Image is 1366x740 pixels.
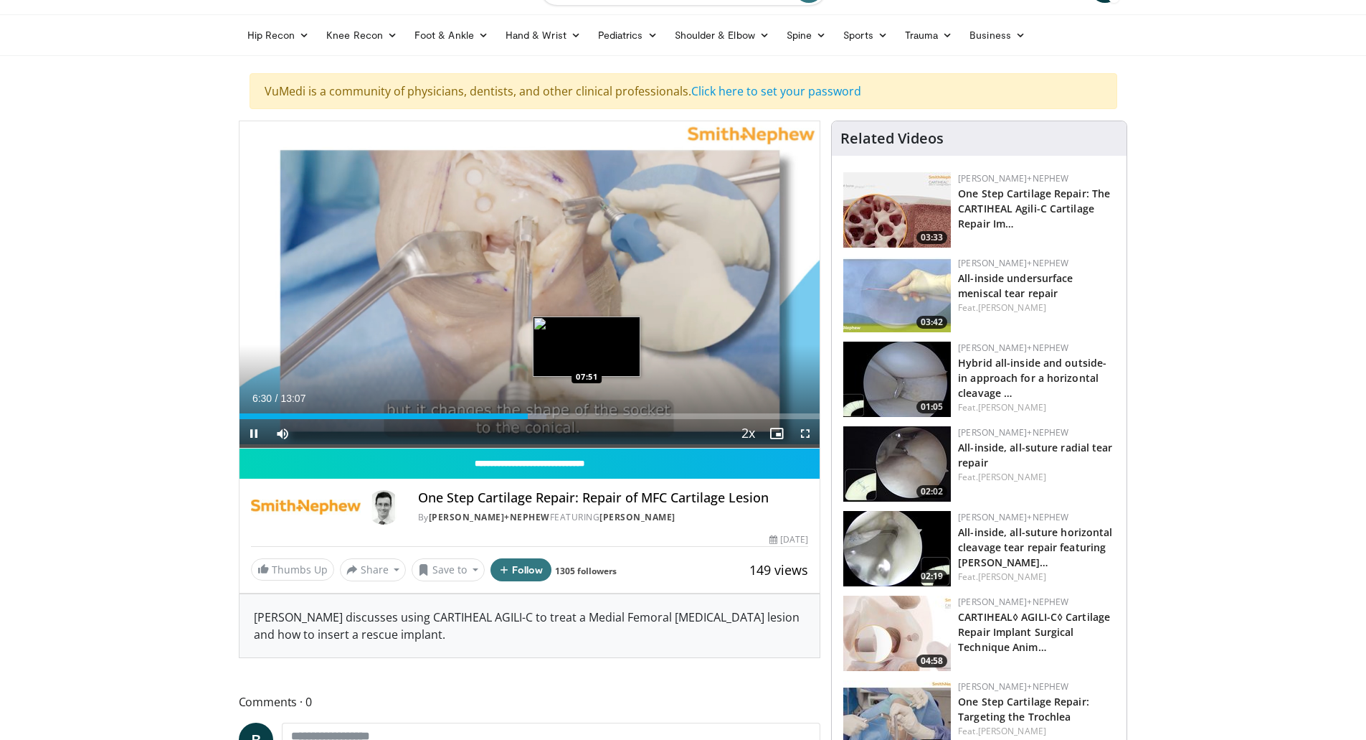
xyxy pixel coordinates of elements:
[239,419,268,448] button: Pause
[412,558,485,581] button: Save to
[251,558,334,581] a: Thumbs Up
[958,426,1068,439] a: [PERSON_NAME]+Nephew
[843,596,951,671] img: 0d962de6-6f40-43c7-a91b-351674d85659.150x105_q85_crop-smart_upscale.jpg
[958,471,1115,484] div: Feat.
[769,533,808,546] div: [DATE]
[958,725,1115,738] div: Feat.
[958,610,1110,654] a: CARTIHEAL◊ AGILI-C◊ Cartilage Repair Implant Surgical Technique Anim…
[835,21,896,50] a: Sports
[239,693,821,711] span: Comments 0
[239,594,820,657] div: [PERSON_NAME] discusses using CARTIHEAL AGILI-C to treat a Medial Femoral [MEDICAL_DATA] lesion a...
[958,525,1112,569] a: All-inside, all-suture horizontal cleavage tear repair featuring [PERSON_NAME]…
[896,21,962,50] a: Trauma
[843,426,951,502] img: 0d5ae7a0-0009-4902-af95-81e215730076.150x105_q85_crop-smart_upscale.jpg
[916,485,947,498] span: 02:02
[843,426,951,502] a: 02:02
[406,21,497,50] a: Foot & Ankle
[840,130,944,147] h4: Related Videos
[958,271,1073,300] a: All-inside undersurface meniscal tear repair
[916,655,947,668] span: 04:58
[250,73,1117,109] div: VuMedi is a community of physicians, dentists, and other clinical professionals.
[978,725,1046,737] a: [PERSON_NAME]
[691,83,861,99] a: Click here to set your password
[916,231,947,244] span: 03:33
[366,490,401,525] img: Avatar
[843,172,951,248] img: 781f413f-8da4-4df1-9ef9-bed9c2d6503b.150x105_q85_crop-smart_upscale.jpg
[961,21,1034,50] a: Business
[978,401,1046,413] a: [PERSON_NAME]
[958,441,1112,469] a: All-inside, all-suture radial tear repair
[843,257,951,332] a: 03:42
[958,187,1110,230] a: One Step Cartilage Repair: The CARTIHEAL Agili-C Cartilage Repair Im…
[280,393,305,404] span: 13:07
[958,695,1089,723] a: One Step Cartilage Repair: Targeting the Trochlea
[958,301,1115,314] div: Feat.
[978,301,1046,314] a: [PERSON_NAME]
[843,511,951,586] img: 173c071b-399e-4fbc-8156-5fdd8d6e2d0e.150x105_q85_crop-smart_upscale.jpg
[749,561,808,579] span: 149 views
[958,596,1068,608] a: [PERSON_NAME]+Nephew
[958,257,1068,269] a: [PERSON_NAME]+Nephew
[340,558,407,581] button: Share
[958,571,1115,584] div: Feat.
[958,172,1068,184] a: [PERSON_NAME]+Nephew
[958,342,1068,354] a: [PERSON_NAME]+Nephew
[916,401,947,413] span: 01:05
[843,596,951,671] a: 04:58
[978,571,1046,583] a: [PERSON_NAME]
[958,680,1068,693] a: [PERSON_NAME]+Nephew
[843,257,951,332] img: 02c34c8e-0ce7-40b9-85e3-cdd59c0970f9.150x105_q85_crop-smart_upscale.jpg
[490,558,552,581] button: Follow
[252,393,272,404] span: 6:30
[843,511,951,586] a: 02:19
[239,413,820,419] div: Progress Bar
[418,490,808,506] h4: One Step Cartilage Repair: Repair of MFC Cartilage Lesion
[843,172,951,248] a: 03:33
[958,511,1068,523] a: [PERSON_NAME]+Nephew
[791,419,820,448] button: Fullscreen
[251,490,361,525] img: Smith+Nephew
[843,342,951,417] a: 01:05
[533,317,640,377] img: image.jpeg
[497,21,589,50] a: Hand & Wrist
[958,401,1115,414] div: Feat.
[268,419,297,448] button: Mute
[589,21,666,50] a: Pediatrics
[978,471,1046,483] a: [PERSON_NAME]
[843,342,951,417] img: 364c13b8-bf65-400b-a941-5a4a9c158216.150x105_q85_crop-smart_upscale.jpg
[275,393,278,404] span: /
[916,316,947,329] span: 03:42
[239,21,318,50] a: Hip Recon
[666,21,778,50] a: Shoulder & Elbow
[418,511,808,524] div: By FEATURING
[958,356,1106,400] a: Hybrid all-inside and outside-in approach for a horizontal cleavage …
[239,121,820,449] video-js: Video Player
[778,21,835,50] a: Spine
[762,419,791,448] button: Enable picture-in-picture mode
[734,419,762,448] button: Playback Rate
[555,565,617,577] a: 1305 followers
[916,570,947,583] span: 02:19
[429,511,550,523] a: [PERSON_NAME]+Nephew
[318,21,406,50] a: Knee Recon
[599,511,675,523] a: [PERSON_NAME]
